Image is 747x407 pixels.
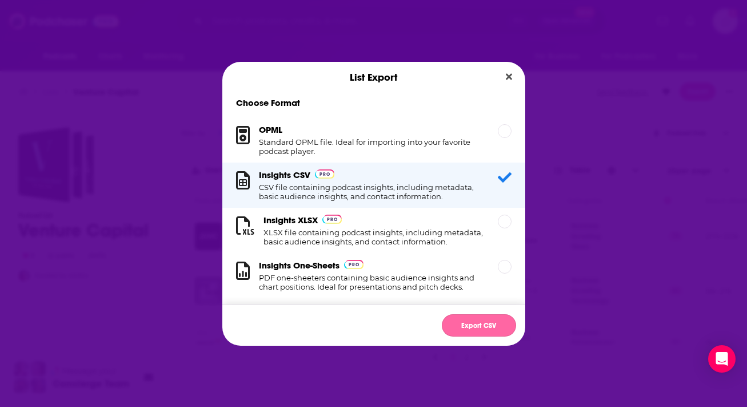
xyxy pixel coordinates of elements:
[259,183,484,201] h1: CSV file containing podcast insights, including metadata, basic audience insights, and contact in...
[263,215,318,226] h3: Insights XLSX
[222,97,525,108] h1: Choose Format
[259,169,310,180] h3: Insights CSV
[259,260,339,271] h3: Insights One-Sheets
[263,228,484,246] h1: XLSX file containing podcast insights, including metadata, basic audience insights, and contact i...
[708,345,736,373] div: Open Intercom Messenger
[315,169,335,179] img: Podchaser Pro
[222,62,525,93] div: List Export
[344,260,364,269] img: Podchaser Pro
[259,137,484,156] h1: Standard OPML file. Ideal for importing into your favorite podcast player.
[501,70,517,84] button: Close
[259,124,282,135] h3: OPML
[322,215,342,224] img: Podchaser Pro
[442,314,516,337] button: Export CSV
[259,273,484,291] h1: PDF one-sheeters containing basic audience insights and chart positions. Ideal for presentations ...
